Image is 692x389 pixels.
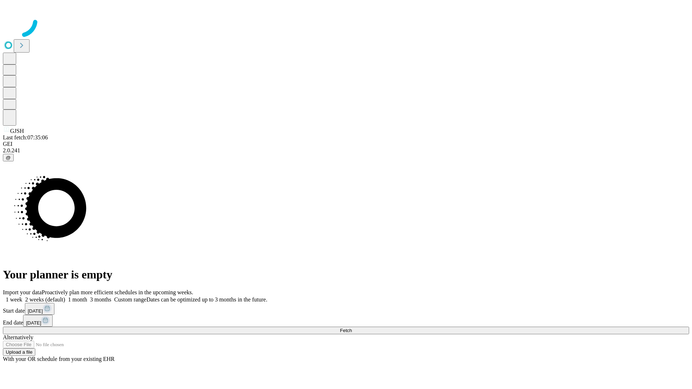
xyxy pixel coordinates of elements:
[90,296,111,303] span: 3 months
[3,348,35,356] button: Upload a file
[3,147,689,154] div: 2.0.241
[28,308,43,314] span: [DATE]
[6,155,11,160] span: @
[3,154,14,161] button: @
[3,356,115,362] span: With your OR schedule from your existing EHR
[25,296,65,303] span: 2 weeks (default)
[25,303,54,315] button: [DATE]
[23,315,53,327] button: [DATE]
[3,134,48,140] span: Last fetch: 07:35:06
[3,268,689,281] h1: Your planner is empty
[3,334,33,340] span: Alternatively
[3,141,689,147] div: GEI
[340,328,352,333] span: Fetch
[3,289,42,295] span: Import your data
[3,303,689,315] div: Start date
[3,327,689,334] button: Fetch
[26,320,41,326] span: [DATE]
[6,296,22,303] span: 1 week
[42,289,193,295] span: Proactively plan more efficient schedules in the upcoming weeks.
[114,296,146,303] span: Custom range
[146,296,267,303] span: Dates can be optimized up to 3 months in the future.
[3,315,689,327] div: End date
[68,296,87,303] span: 1 month
[10,128,24,134] span: GJSH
